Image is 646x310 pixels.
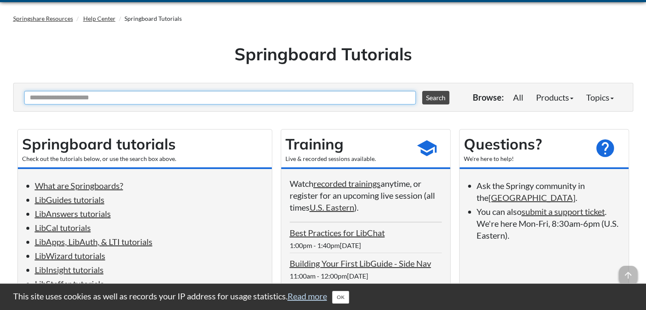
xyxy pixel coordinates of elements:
[473,91,504,103] p: Browse:
[332,291,349,304] button: Close
[20,42,627,66] h1: Springboard Tutorials
[522,206,605,217] a: submit a support ticket
[35,223,91,233] a: LibCal tutorials
[477,180,620,203] li: Ask the Springy community in the .
[117,14,182,23] li: Springboard Tutorials
[35,251,105,261] a: LibWizard tutorials
[488,192,575,203] a: [GEOGRAPHIC_DATA]
[22,155,268,163] div: Check out the tutorials below, or use the search box above.
[464,155,586,163] div: We're here to help!
[290,241,361,249] span: 1:00pm - 1:40pm[DATE]
[530,89,580,106] a: Products
[507,89,530,106] a: All
[288,291,327,301] a: Read more
[619,266,638,285] span: arrow_upward
[290,272,368,280] span: 11:00am - 12:00pm[DATE]
[83,15,116,22] a: Help Center
[35,237,152,247] a: LibApps, LibAuth, & LTI tutorials
[313,178,381,189] a: recorded trainings
[13,15,73,22] a: Springshare Resources
[290,258,431,268] a: Building Your First LibGuide - Side Nav
[35,279,104,289] a: LibStaffer tutorials
[285,155,408,163] div: Live & recorded sessions available.
[35,209,111,219] a: LibAnswers tutorials
[619,267,638,277] a: arrow_upward
[22,134,268,155] h2: Springboard tutorials
[35,265,104,275] a: LibInsight tutorials
[595,138,616,159] span: help
[422,91,449,104] button: Search
[416,138,437,159] span: school
[285,134,408,155] h2: Training
[464,134,586,155] h2: Questions?
[5,290,642,304] div: This site uses cookies as well as records your IP address for usage statistics.
[477,206,620,241] li: You can also . We're here Mon-Fri, 8:30am-6pm (U.S. Eastern).
[290,178,442,213] p: Watch anytime, or register for an upcoming live session (all times ).
[310,202,354,212] a: U.S. Eastern
[290,228,385,238] a: Best Practices for LibChat
[580,89,620,106] a: Topics
[35,194,104,205] a: LibGuides tutorials
[35,180,123,191] a: What are Springboards?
